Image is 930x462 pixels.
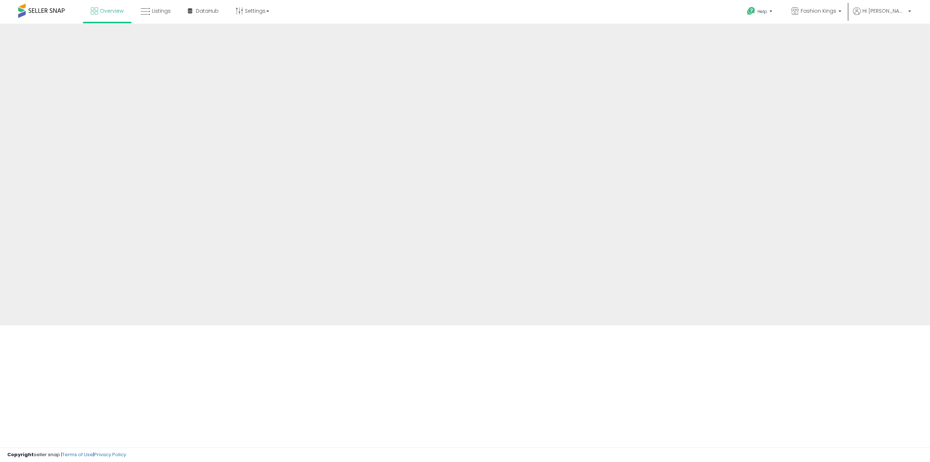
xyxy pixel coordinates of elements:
i: Get Help [747,7,756,16]
span: DataHub [196,7,219,15]
span: Fashion Kings [801,7,836,15]
span: Overview [100,7,124,15]
a: Hi [PERSON_NAME] [853,7,911,24]
a: Help [741,1,780,24]
span: Hi [PERSON_NAME] [862,7,906,15]
span: Help [757,8,767,15]
span: Listings [152,7,171,15]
